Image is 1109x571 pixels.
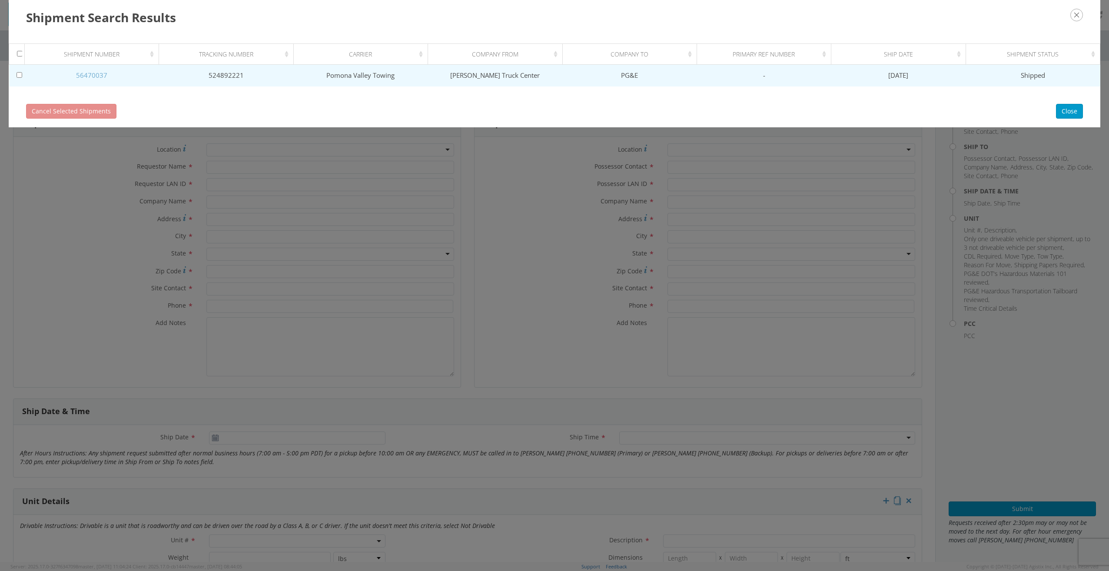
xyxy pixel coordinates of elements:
span: Shipped [1021,71,1045,80]
div: Shipment Status [973,50,1097,59]
span: Cancel Selected Shipments [32,107,111,115]
div: Company From [436,50,560,59]
div: Shipment Number [33,50,156,59]
td: - [697,65,831,86]
td: Pomona Valley Towing [293,65,428,86]
td: 524892221 [159,65,293,86]
a: 56470037 [76,71,107,80]
div: Carrier [301,50,425,59]
span: [DATE] [888,71,908,80]
h3: Shipment Search Results [26,9,1083,26]
div: Company To [570,50,694,59]
td: PG&E [562,65,697,86]
td: [PERSON_NAME] Truck Center [428,65,562,86]
div: Ship Date [839,50,963,59]
div: Primary Ref Number [704,50,828,59]
div: Tracking Number [167,50,291,59]
button: Cancel Selected Shipments [26,104,116,119]
button: Close [1056,104,1083,119]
